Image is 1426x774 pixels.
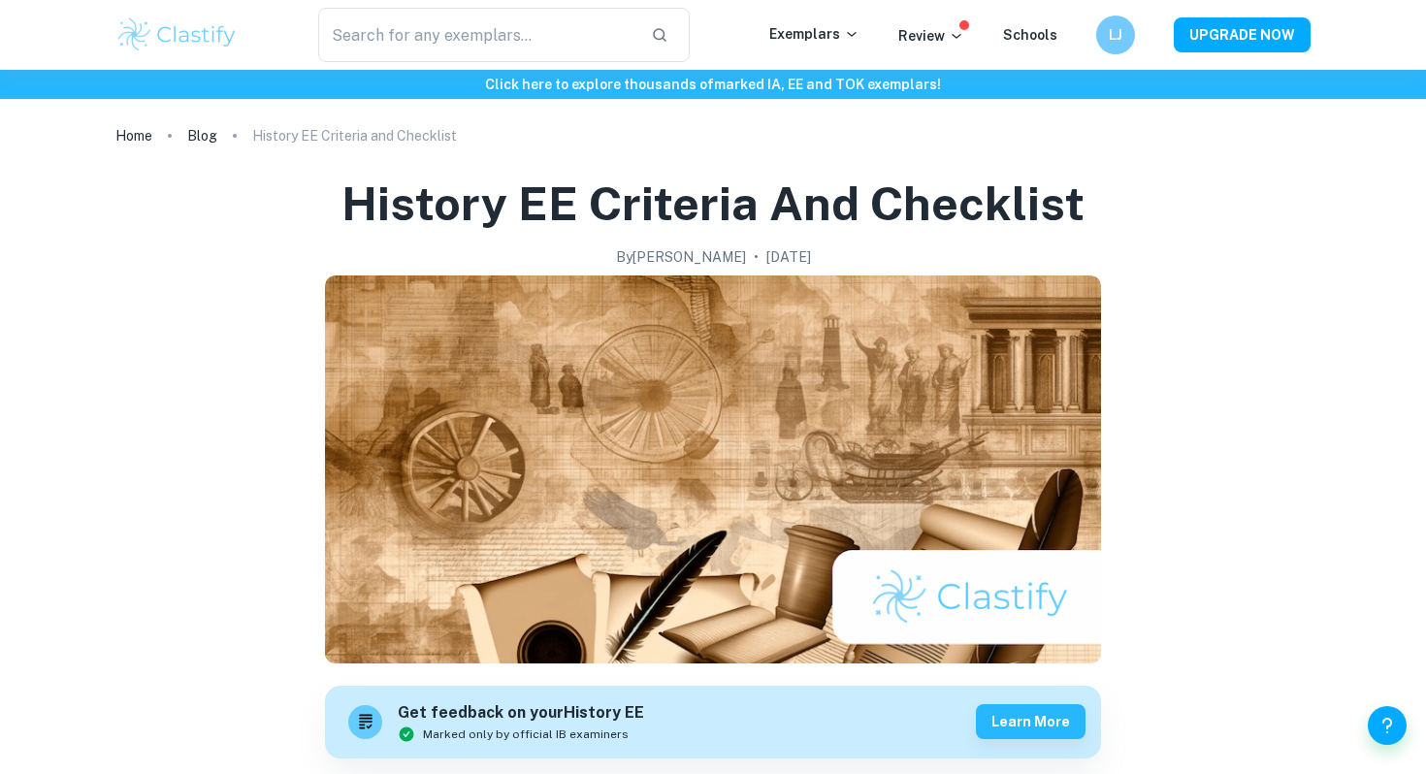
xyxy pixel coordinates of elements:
h1: History EE Criteria and Checklist [341,173,1085,235]
img: History EE Criteria and Checklist cover image [325,275,1101,663]
h6: Click here to explore thousands of marked IA, EE and TOK exemplars ! [4,74,1422,95]
h2: [DATE] [766,246,811,268]
p: • [754,246,759,268]
button: UPGRADE NOW [1174,17,1311,52]
h6: LJ [1105,24,1127,46]
input: Search for any exemplars... [318,8,635,62]
a: Blog [187,122,217,149]
h2: By [PERSON_NAME] [616,246,746,268]
button: Learn more [976,704,1086,739]
button: Help and Feedback [1368,706,1407,745]
span: Marked only by official IB examiners [423,726,629,743]
h6: Get feedback on your History EE [398,701,644,726]
p: History EE Criteria and Checklist [252,125,457,146]
img: Clastify logo [115,16,239,54]
p: Review [898,25,964,47]
a: Home [115,122,152,149]
a: Schools [1003,27,1057,43]
a: Get feedback on yourHistory EEMarked only by official IB examinersLearn more [325,686,1101,758]
button: LJ [1096,16,1135,54]
p: Exemplars [769,23,859,45]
